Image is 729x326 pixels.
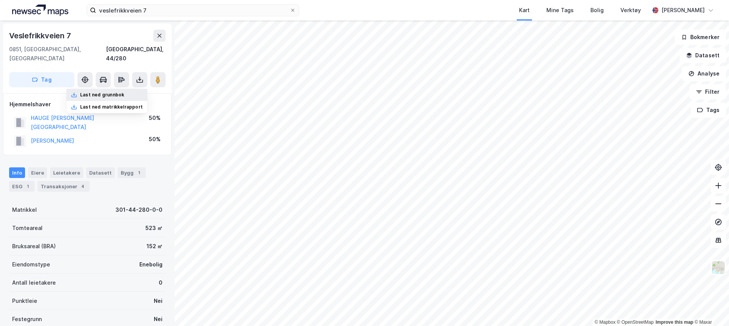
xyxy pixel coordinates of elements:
div: Bygg [118,167,146,178]
input: Søk på adresse, matrikkel, gårdeiere, leietakere eller personer [96,5,290,16]
img: logo.a4113a55bc3d86da70a041830d287a7e.svg [12,5,68,16]
a: Mapbox [595,320,615,325]
div: Kart [519,6,530,15]
div: 50% [149,135,161,144]
div: 301-44-280-0-0 [115,205,163,214]
a: Improve this map [656,320,693,325]
div: Leietakere [50,167,83,178]
div: Eiendomstype [12,260,50,269]
img: Z [711,260,726,275]
div: 0 [159,278,163,287]
button: Bokmerker [675,30,726,45]
div: Festegrunn [12,315,42,324]
div: Antall leietakere [12,278,56,287]
button: Analyse [682,66,726,81]
div: Datasett [86,167,115,178]
button: Tag [9,72,74,87]
div: Enebolig [139,260,163,269]
div: Hjemmelshaver [9,100,165,109]
div: Matrikkel [12,205,37,214]
div: Tomteareal [12,224,43,233]
button: Datasett [680,48,726,63]
div: Veslefrikkveien 7 [9,30,73,42]
div: Nei [154,315,163,324]
div: Bolig [590,6,604,15]
div: ESG [9,181,35,192]
div: 152 ㎡ [147,242,163,251]
div: Eiere [28,167,47,178]
div: 50% [149,113,161,123]
div: Nei [154,296,163,306]
div: 0851, [GEOGRAPHIC_DATA], [GEOGRAPHIC_DATA] [9,45,106,63]
a: OpenStreetMap [617,320,654,325]
div: Verktøy [620,6,641,15]
div: [PERSON_NAME] [661,6,705,15]
iframe: Chat Widget [691,290,729,326]
div: Punktleie [12,296,37,306]
div: 1 [24,183,32,190]
div: Last ned matrikkelrapport [80,104,143,110]
div: Mine Tags [546,6,574,15]
div: Bruksareal (BRA) [12,242,56,251]
button: Tags [691,102,726,118]
div: Transaksjoner [38,181,90,192]
div: Last ned grunnbok [80,92,124,98]
div: 523 ㎡ [145,224,163,233]
div: Info [9,167,25,178]
div: 4 [79,183,87,190]
button: Filter [690,84,726,99]
div: [GEOGRAPHIC_DATA], 44/280 [106,45,166,63]
div: 1 [135,169,143,176]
